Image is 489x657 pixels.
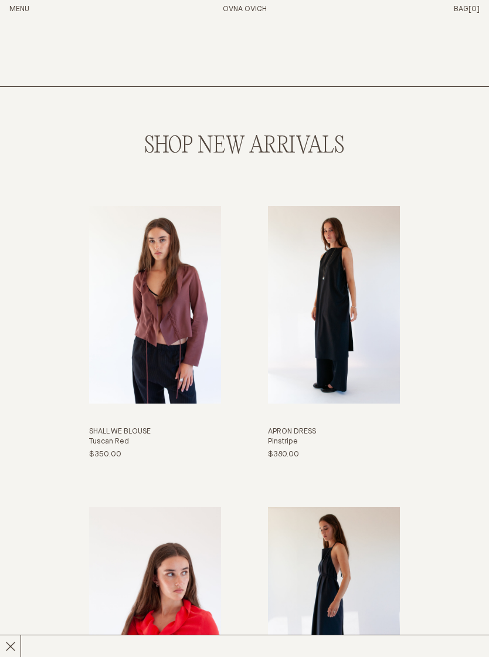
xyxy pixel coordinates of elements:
h4: Pinstripe [268,438,400,448]
h3: Shall We Blouse [89,428,221,438]
h4: Tuscan Red [89,438,221,448]
h3: Apron Dress [268,428,400,438]
img: Apron Dress [268,206,400,404]
h2: SHOP NEW ARRIVALS [89,134,399,160]
span: $350.00 [89,451,121,459]
span: Bag [454,5,468,13]
a: Home [223,5,267,13]
a: Shall We Blouse [89,206,221,460]
button: Open Menu [9,5,29,15]
a: Apron Dress [268,206,400,460]
img: Shall We Blouse [89,206,221,404]
span: $380.00 [268,451,299,459]
span: [0] [468,5,480,13]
